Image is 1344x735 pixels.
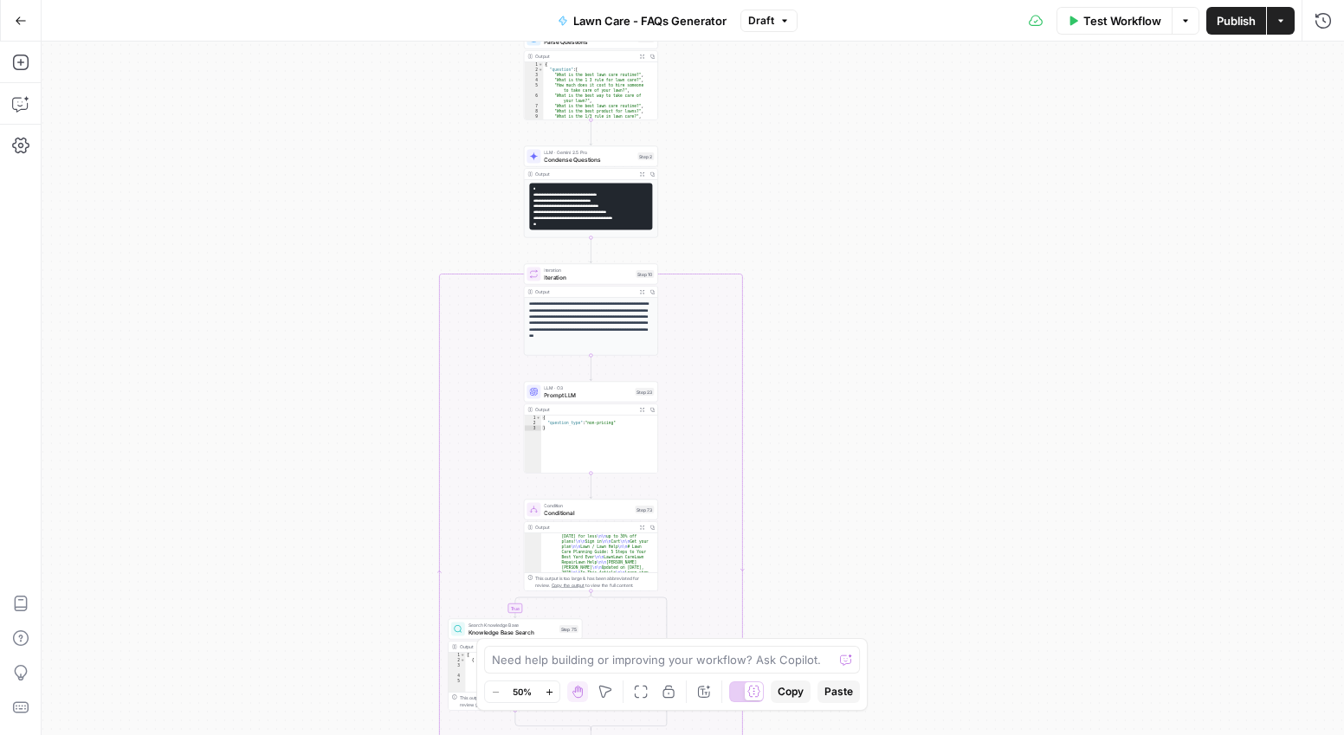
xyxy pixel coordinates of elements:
[536,416,541,421] span: Toggle code folding, rows 1 through 3
[771,680,811,703] button: Copy
[524,93,543,104] div: 6
[524,73,543,78] div: 3
[460,653,465,658] span: Toggle code folding, rows 1 through 7
[590,356,592,381] g: Edge from step_10 to step_23
[524,29,658,120] div: Parse QuestionsStep 3Output{ "question":[ "What is the best lawn care routine?", "What is the 1 3...
[778,684,804,700] span: Copy
[524,421,541,426] div: 2
[635,506,654,513] div: Step 73
[740,10,798,32] button: Draft
[524,500,658,591] div: ConditionConditionalStep 73Output Care\n\nOnly 2 days left | Get more [DATE] for less\n\nup to 30...
[538,68,543,73] span: Toggle code folding, rows 2 through 39
[524,109,543,114] div: 8
[544,267,632,274] span: Iteration
[573,12,727,29] span: Lawn Care - FAQs Generator
[544,155,634,164] span: Condense Questions
[524,382,658,474] div: LLM · O3Prompt LLMStep 23Output{ "question_type":"non-pricing"}
[515,711,591,731] g: Edge from step_75 to step_73-conditional-end
[524,104,543,109] div: 7
[524,426,541,431] div: 3
[535,406,634,413] div: Output
[535,171,634,177] div: Output
[524,78,543,83] div: 4
[524,83,543,93] div: 5
[535,524,634,531] div: Output
[535,53,634,60] div: Output
[524,62,543,68] div: 1
[547,7,737,35] button: Lawn Care - FAQs Generator
[636,270,654,278] div: Step 10
[524,114,543,119] div: 9
[559,625,578,633] div: Step 75
[544,508,631,517] span: Conditional
[817,680,860,703] button: Paste
[448,619,582,711] div: Search Knowledge BaseKnowledge Base SearchStep 75Output[ { "id":"vsdid:1334143:rid:f-VQz-YVYPm -8...
[544,384,631,391] span: LLM · O3
[544,502,631,509] span: Condition
[748,13,774,29] span: Draft
[449,674,466,679] div: 4
[449,658,466,663] div: 2
[1206,7,1266,35] button: Publish
[590,238,592,263] g: Edge from step_2 to step_10
[449,663,466,674] div: 3
[460,643,559,650] div: Output
[538,62,543,68] span: Toggle code folding, rows 1 through 78
[1083,12,1161,29] span: Test Workflow
[524,68,543,73] div: 2
[637,152,654,160] div: Step 2
[590,474,592,499] g: Edge from step_23 to step_73
[590,120,592,145] g: Edge from step_3 to step_2
[535,575,654,589] div: This output is too large & has been abbreviated for review. to view the full content.
[449,653,466,658] div: 1
[552,583,585,588] span: Copy the output
[1056,7,1172,35] button: Test Workflow
[460,694,578,708] div: This output is too large & has been abbreviated for review. to view the full content.
[460,658,465,663] span: Toggle code folding, rows 2 through 6
[824,684,853,700] span: Paste
[468,628,556,636] span: Knowledge Base Search
[544,273,632,281] span: Iteration
[468,622,556,629] span: Search Knowledge Base
[544,390,631,399] span: Prompt LLM
[544,37,634,46] span: Parse Questions
[544,149,634,156] span: LLM · Gemini 2.5 Pro
[591,591,667,731] g: Edge from step_73 to step_73-conditional-end
[524,119,543,125] div: 10
[513,685,532,699] span: 50%
[635,388,654,396] div: Step 23
[514,591,591,618] g: Edge from step_73 to step_75
[524,416,541,421] div: 1
[535,288,634,295] div: Output
[1217,12,1256,29] span: Publish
